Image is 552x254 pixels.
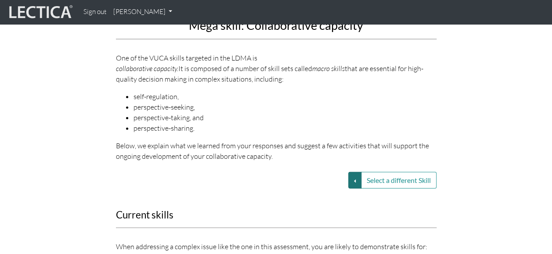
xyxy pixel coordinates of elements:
[133,102,437,112] li: perspective-seeking,
[361,172,437,189] button: Select a different Skill
[312,64,345,73] em: macro skills
[110,4,176,21] a: [PERSON_NAME]
[133,123,437,133] li: perspective-sharing.
[116,140,437,161] p: Below, we explain what we learned from your responses and suggest a few activities that will supp...
[133,112,437,123] li: perspective-taking, and
[7,4,73,21] img: lecticalive
[116,53,437,84] p: One of the VUCA skills targeted in the LDMA is
[116,64,178,73] em: collaborative capacity.
[116,210,437,221] h3: Current skills
[80,4,110,21] a: Sign out
[116,241,437,252] p: When addressing a complex issue like the one in this assessment, you are likely to demonstrate sk...
[116,19,437,32] h2: Mega skill: Collaborative capacity
[116,63,437,84] div: It is composed of a number of skill sets called that are essential for high-quality decision maki...
[133,91,437,102] li: self-regulation,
